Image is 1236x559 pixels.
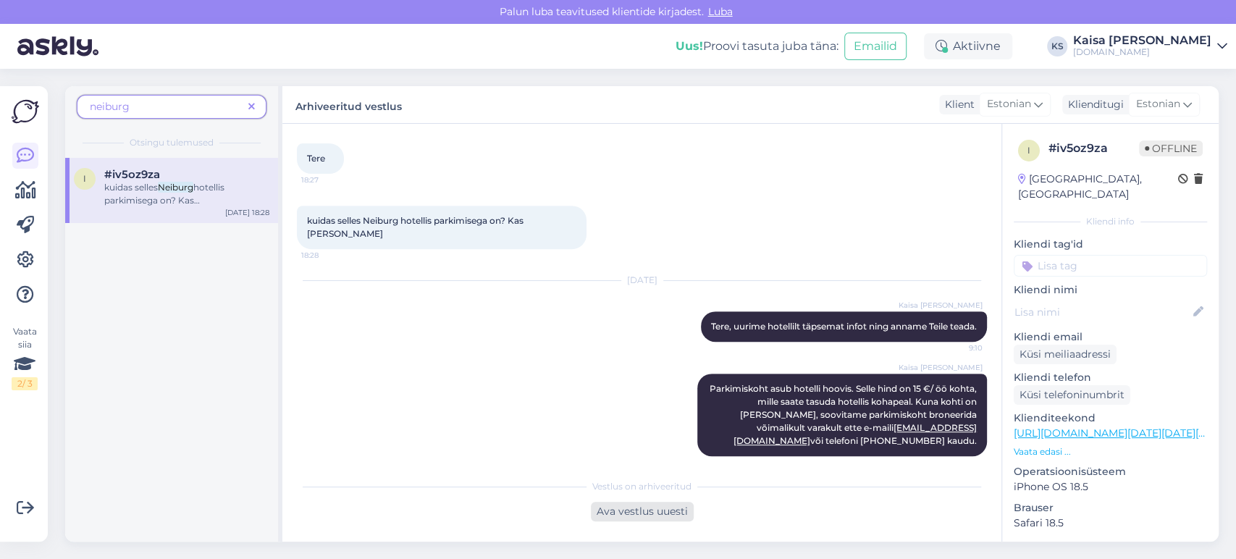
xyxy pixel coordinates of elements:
span: 18:28 [301,250,356,261]
b: Uus! [676,39,703,53]
span: kuidas selles Neiburg hotellis parkimisega on? Kas [PERSON_NAME] [307,215,526,239]
p: Operatsioonisüsteem [1014,464,1207,479]
div: Kliendi info [1014,215,1207,228]
div: [GEOGRAPHIC_DATA], [GEOGRAPHIC_DATA] [1018,172,1178,202]
span: Parkimiskoht asub hotelli hoovis. Selle hind on 15 €/ öö kohta, mille saate tasuda hotellis kohap... [710,383,979,446]
div: [DATE] [297,274,987,287]
p: Vaata edasi ... [1014,445,1207,458]
div: Küsi telefoninumbrit [1014,385,1130,405]
div: [DATE] 18:28 [225,207,269,218]
div: 2 / 3 [12,377,38,390]
p: iPhone OS 18.5 [1014,479,1207,495]
div: Küsi meiliaadressi [1014,345,1117,364]
div: KS [1047,36,1067,56]
div: Aktiivne [924,33,1012,59]
span: i [83,173,86,184]
span: i [1027,145,1030,156]
button: Emailid [844,33,907,60]
p: Klienditeekond [1014,411,1207,426]
span: Luba [704,5,737,18]
div: Ava vestlus uuesti [591,502,694,521]
div: Klienditugi [1062,97,1124,112]
a: Kaisa [PERSON_NAME][DOMAIN_NAME] [1073,35,1227,58]
p: Kliendi tag'id [1014,237,1207,252]
div: Kaisa [PERSON_NAME] [1073,35,1211,46]
span: hotellis parkimisega on? Kas [PERSON_NAME] [104,182,224,219]
div: Proovi tasuta juba täna: [676,38,838,55]
img: Askly Logo [12,98,39,125]
p: Kliendi nimi [1014,282,1207,298]
span: #iv5oz9za [104,168,160,181]
mark: Neiburg [158,182,193,193]
span: Kaisa [PERSON_NAME] [899,362,983,373]
span: 18:27 [301,175,356,185]
span: Otsingu tulemused [130,136,214,149]
span: Vestlus on arhiveeritud [592,480,691,493]
span: 9:31 [928,457,983,468]
span: kuidas selles [104,182,158,193]
span: Tere [307,153,325,164]
p: Brauser [1014,500,1207,516]
p: Kliendi email [1014,329,1207,345]
span: Estonian [1136,96,1180,112]
span: 9:10 [928,342,983,353]
span: neiburg [90,100,130,113]
span: Offline [1139,140,1203,156]
span: Estonian [987,96,1031,112]
span: Kaisa [PERSON_NAME] [899,300,983,311]
p: Kliendi telefon [1014,370,1207,385]
input: Lisa nimi [1014,304,1190,320]
div: # iv5oz9za [1048,140,1139,157]
input: Lisa tag [1014,255,1207,277]
div: Klient [939,97,975,112]
span: Tere, uurime hotellilt täpsemat infot ning anname Teile teada. [711,321,977,332]
label: Arhiveeritud vestlus [295,95,402,114]
div: [DOMAIN_NAME] [1073,46,1211,58]
p: Safari 18.5 [1014,516,1207,531]
div: Vaata siia [12,325,38,390]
